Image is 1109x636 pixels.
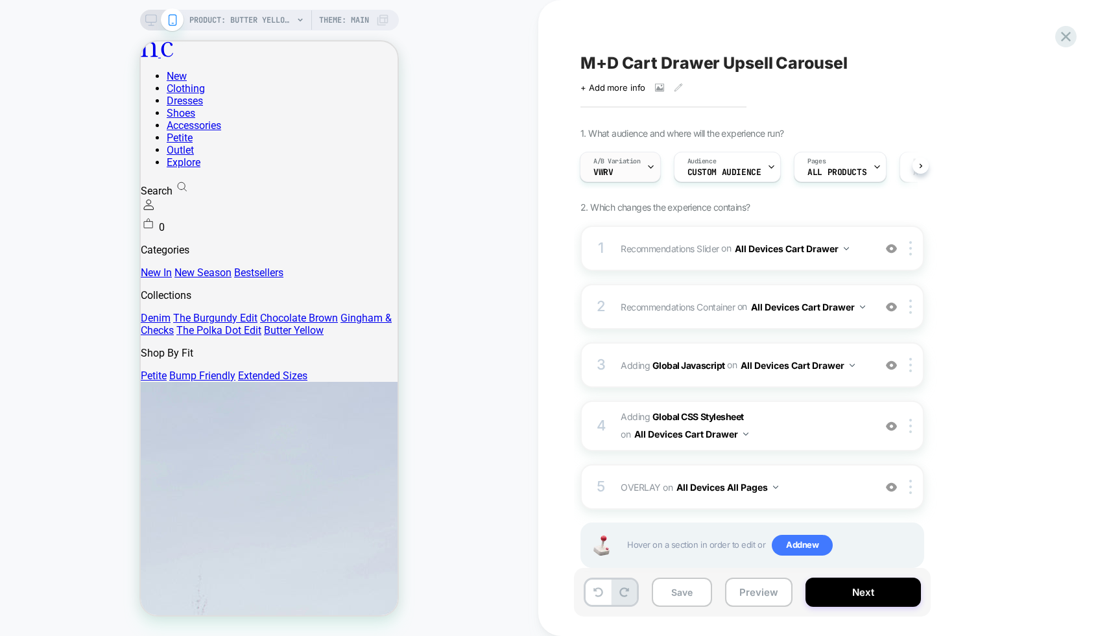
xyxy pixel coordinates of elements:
[737,298,747,314] span: on
[913,168,967,177] span: ALL DEVICES
[580,82,645,93] span: + Add more info
[773,486,778,489] img: down arrow
[676,478,778,497] button: All Devices All Pages
[595,352,608,378] div: 3
[26,41,64,53] a: Clothing
[627,535,916,556] span: Hover on a section in order to edit or
[593,157,641,166] span: A/B Variation
[26,115,60,127] a: Explore
[886,360,897,371] img: crossed eye
[319,10,369,30] span: Theme: MAIN
[687,157,717,166] span: Audience
[741,356,855,375] button: All Devices Cart Drawer
[807,157,826,166] span: Pages
[751,298,865,316] button: All Devices Cart Drawer
[652,359,725,370] b: Global Javascript
[119,270,197,283] a: Chocolate Brown
[634,425,748,443] button: All Devices Cart Drawer
[32,270,117,283] a: The Burgundy Edit
[909,241,912,255] img: close
[93,225,143,237] a: Bestsellers
[580,53,848,73] span: M+D Cart Drawer Upsell Carousel
[26,53,62,65] a: Dresses
[26,65,54,78] a: Shoes
[621,426,630,442] span: on
[652,578,712,607] button: Save
[189,10,293,30] span: PRODUCT: Butter Yellow Drop Waist [PERSON_NAME] Midi Dress [d250446ylw]
[909,419,912,433] img: close
[588,536,614,556] img: Joystick
[621,482,661,493] span: OVERLAY
[580,128,783,139] span: 1. What audience and where will the experience run?
[913,157,938,166] span: Devices
[621,408,868,443] span: Adding
[580,202,750,213] span: 2. Which changes the experience contains?
[909,300,912,314] img: close
[721,240,731,256] span: on
[26,78,80,90] a: Accessories
[595,413,608,439] div: 4
[886,482,897,493] img: crossed eye
[735,239,849,258] button: All Devices Cart Drawer
[886,421,897,432] img: crossed eye
[18,180,24,192] span: 0
[652,411,744,422] b: Global CSS Stylesheet
[595,294,608,320] div: 2
[886,301,897,312] img: crossed eye
[621,356,868,375] span: Adding
[26,102,53,115] a: Outlet
[34,225,91,237] a: New Season
[621,301,735,312] span: Recommendations Container
[29,328,95,340] a: Bump Friendly
[805,578,921,607] button: Next
[727,357,737,373] span: on
[97,328,167,340] a: Extended Sizes
[593,168,613,177] span: VwRV
[807,168,866,177] span: ALL PRODUCTS
[850,364,855,367] img: down arrow
[743,432,748,436] img: down arrow
[909,358,912,372] img: close
[886,243,897,254] img: crossed eye
[595,474,608,500] div: 5
[36,283,121,295] a: The Polka Dot Edit
[772,535,833,556] span: Add new
[26,90,52,102] a: Petite
[595,235,608,261] div: 1
[687,168,761,177] span: Custom Audience
[123,283,183,295] a: Butter Yellow
[663,479,673,495] span: on
[909,480,912,494] img: close
[621,242,719,253] span: Recommendations Slider
[725,578,793,607] button: Preview
[844,247,849,250] img: down arrow
[860,305,865,309] img: down arrow
[26,29,46,41] a: New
